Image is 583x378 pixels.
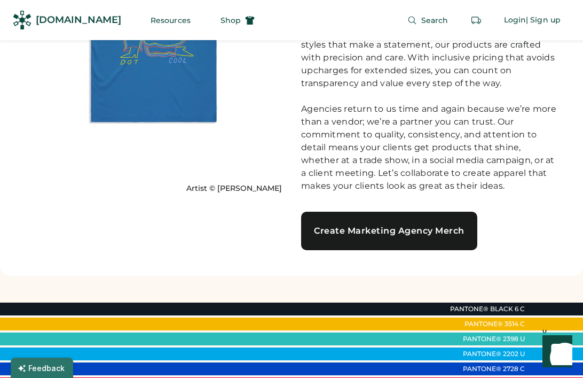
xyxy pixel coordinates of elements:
[220,17,241,24] span: Shop
[13,11,31,29] img: Rendered Logo - Screens
[504,15,526,26] div: Login
[395,10,461,31] button: Search
[301,212,477,250] a: Create Marketing Agency Merch
[314,227,464,235] div: Create Marketing Agency Merch
[36,13,121,27] div: [DOMAIN_NAME]
[186,183,282,194] a: Artist © [PERSON_NAME]
[466,10,487,31] button: Retrieve an order
[138,10,203,31] button: Resources
[421,17,448,24] span: Search
[208,10,267,31] button: Shop
[526,15,561,26] div: | Sign up
[532,330,578,376] iframe: Front Chat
